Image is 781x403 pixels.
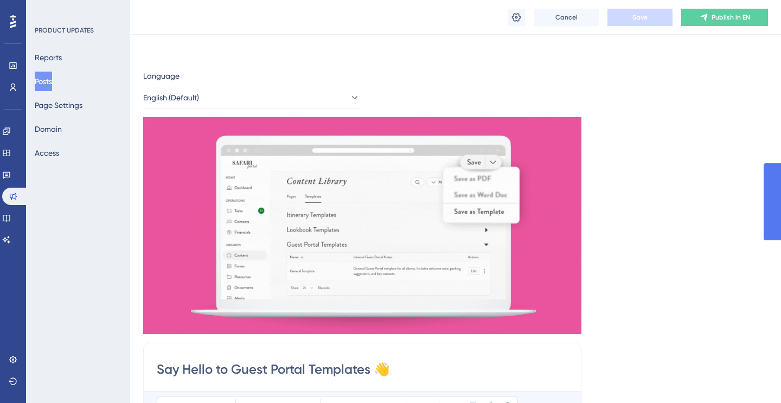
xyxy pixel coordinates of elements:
[143,117,581,334] img: file-1756738010842.gif
[555,13,578,22] span: Cancel
[681,9,768,26] button: Publish in EN
[35,26,94,35] div: PRODUCT UPDATES
[35,72,52,91] button: Posts
[143,91,199,104] span: English (Default)
[534,9,599,26] button: Cancel
[35,48,62,67] button: Reports
[712,13,750,22] span: Publish in EN
[35,95,82,115] button: Page Settings
[607,9,673,26] button: Save
[143,87,360,108] button: English (Default)
[632,13,648,22] span: Save
[143,69,180,82] span: Language
[35,143,59,163] button: Access
[735,360,768,393] iframe: UserGuiding AI Assistant Launcher
[35,119,62,139] button: Domain
[157,361,568,378] input: Post Title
